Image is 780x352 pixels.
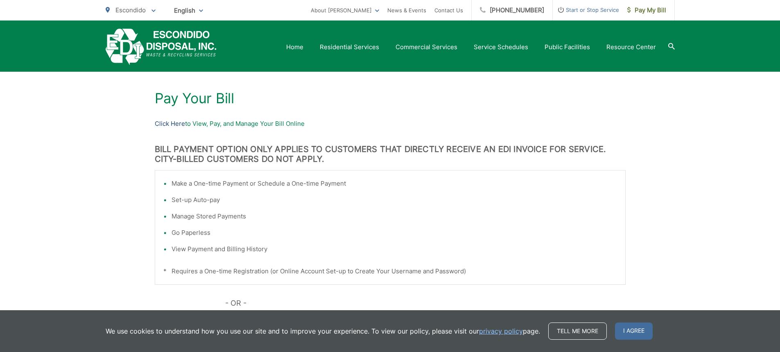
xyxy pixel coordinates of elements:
[479,326,523,336] a: privacy policy
[155,119,626,129] p: to View, Pay, and Manage Your Bill Online
[225,297,626,309] p: - OR -
[106,326,540,336] p: We use cookies to understand how you use our site and to improve your experience. To view our pol...
[168,3,209,18] span: English
[172,244,617,254] li: View Payment and Billing History
[115,6,146,14] span: Escondido
[172,211,617,221] li: Manage Stored Payments
[387,5,426,15] a: News & Events
[627,5,666,15] span: Pay My Bill
[155,90,626,107] h1: Pay Your Bill
[545,42,590,52] a: Public Facilities
[311,5,379,15] a: About [PERSON_NAME]
[548,322,607,340] a: Tell me more
[106,29,217,65] a: EDCD logo. Return to the homepage.
[474,42,528,52] a: Service Schedules
[172,195,617,205] li: Set-up Auto-pay
[434,5,463,15] a: Contact Us
[163,266,617,276] p: * Requires a One-time Registration (or Online Account Set-up to Create Your Username and Password)
[615,322,653,340] span: I agree
[172,228,617,238] li: Go Paperless
[155,119,185,129] a: Click Here
[155,144,626,164] h3: BILL PAYMENT OPTION ONLY APPLIES TO CUSTOMERS THAT DIRECTLY RECEIVE AN EDI INVOICE FOR SERVICE. C...
[606,42,656,52] a: Resource Center
[172,179,617,188] li: Make a One-time Payment or Schedule a One-time Payment
[286,42,303,52] a: Home
[396,42,457,52] a: Commercial Services
[320,42,379,52] a: Residential Services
